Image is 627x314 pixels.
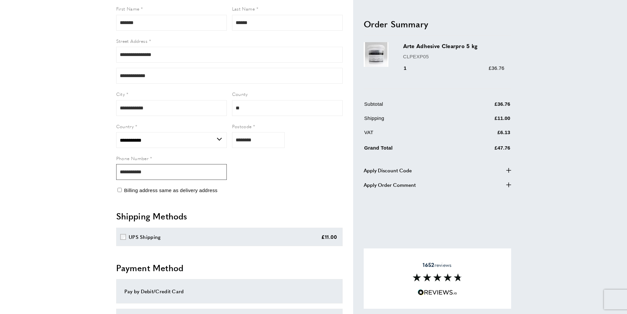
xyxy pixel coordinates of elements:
h2: Shipping Methods [116,210,343,222]
span: Apply Order Comment [364,181,416,188]
td: Subtotal [364,100,458,113]
h3: Arte Adhesive Clearpro 5 kg [403,42,505,50]
td: Grand Total [364,142,458,157]
span: Postcode [232,123,252,129]
p: CLPEXP05 [403,52,505,60]
div: UPS Shipping [129,233,161,241]
span: reviews [423,261,452,268]
img: Reviews section [413,273,462,281]
span: Apply Discount Code [364,166,412,174]
span: Last Name [232,5,255,12]
span: Billing address same as delivery address [124,187,218,193]
h2: Payment Method [116,262,343,274]
span: £36.76 [489,65,505,71]
div: 1 [403,64,416,72]
span: City [116,91,125,97]
img: Arte Adhesive Clearpro 5 kg [364,42,388,67]
td: Shipping [364,114,458,127]
img: Reviews.io 5 stars [418,289,457,296]
span: First Name [116,5,140,12]
span: Phone Number [116,155,149,161]
span: Street Address [116,38,148,44]
div: £11.00 [321,233,337,241]
td: £6.13 [458,128,510,141]
span: County [232,91,248,97]
td: £36.76 [458,100,510,113]
div: Pay by Debit/Credit Card [124,287,334,295]
td: £47.76 [458,142,510,157]
input: Billing address same as delivery address [118,188,122,192]
td: £11.00 [458,114,510,127]
strong: 1652 [423,261,434,268]
td: VAT [364,128,458,141]
h2: Order Summary [364,18,511,30]
span: Country [116,123,134,129]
